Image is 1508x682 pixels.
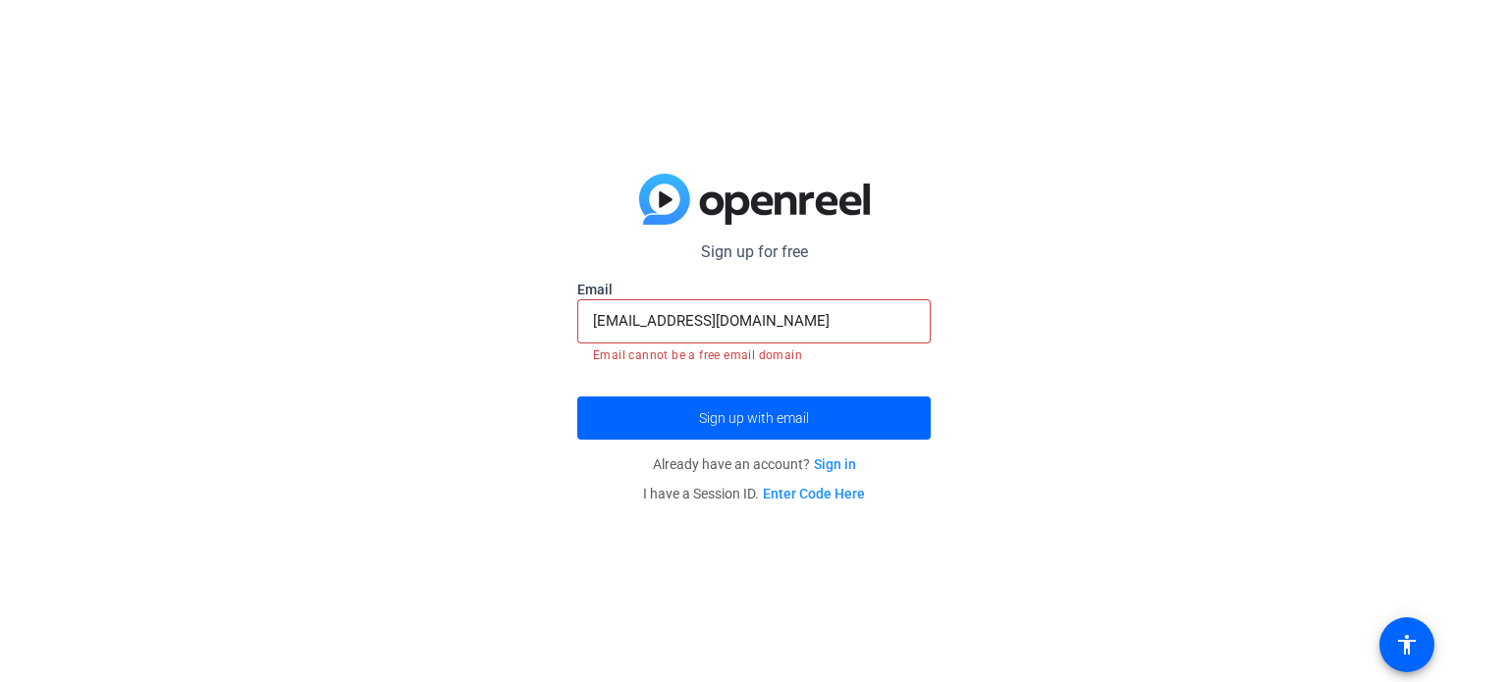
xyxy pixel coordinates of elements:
[577,396,931,440] button: Sign up with email
[593,343,915,365] mat-error: Email cannot be a free email domain
[577,240,931,264] p: Sign up for free
[1132,561,1484,658] iframe: Drift Widget Chat Controller
[643,486,865,501] span: I have a Session ID.
[577,280,931,299] label: Email
[653,456,856,472] span: Already have an account?
[593,309,915,333] input: Enter Email Address
[814,456,856,472] a: Sign in
[763,486,865,501] a: Enter Code Here
[639,174,870,225] img: blue-gradient.svg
